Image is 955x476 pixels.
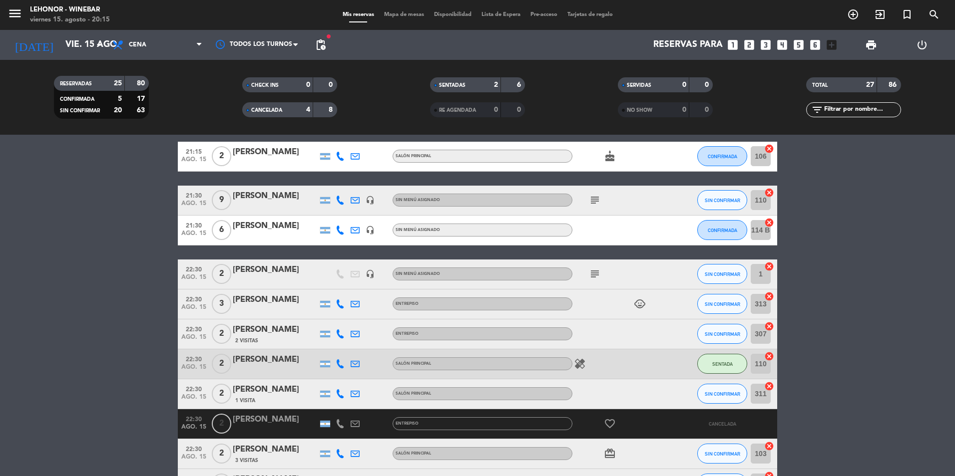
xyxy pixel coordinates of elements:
i: cancel [764,321,774,331]
span: Disponibilidad [429,12,477,17]
strong: 27 [866,81,874,88]
span: SIN CONFIRMAR [705,271,740,277]
i: looks_3 [759,38,772,51]
i: looks_4 [776,38,789,51]
button: SIN CONFIRMAR [697,190,747,210]
span: ENTREPISO [396,422,419,426]
span: Sin menú asignado [396,198,440,202]
div: LOG OUT [897,30,948,60]
strong: 63 [137,107,147,114]
span: RESERVADAS [60,81,92,86]
div: [PERSON_NAME] [233,263,318,276]
div: [PERSON_NAME] [233,146,318,159]
span: RE AGENDADA [439,108,476,113]
input: Filtrar por nombre... [823,104,901,115]
button: SIN CONFIRMAR [697,294,747,314]
span: TOTAL [812,83,828,88]
span: 22:30 [181,353,206,364]
strong: 0 [705,81,711,88]
i: cake [604,150,616,162]
div: Lehonor - Winebar [30,5,110,15]
span: 22:30 [181,443,206,454]
span: Mis reservas [338,12,379,17]
strong: 0 [682,106,686,113]
span: SIN CONFIRMAR [705,391,740,397]
span: 2 [212,414,231,434]
span: ENTREPISO [396,302,419,306]
span: CANCELADA [709,421,736,427]
span: 22:30 [181,293,206,304]
div: [PERSON_NAME] [233,353,318,366]
span: SIN CONFIRMAR [705,198,740,203]
strong: 0 [682,81,686,88]
span: 2 [212,324,231,344]
span: SALÓN PRINCIPAL [396,452,431,456]
span: 22:30 [181,413,206,424]
span: NO SHOW [627,108,652,113]
span: 22:30 [181,383,206,394]
button: CONFIRMADA [697,220,747,240]
span: 2 Visitas [235,337,258,345]
div: [PERSON_NAME] [233,293,318,306]
div: [PERSON_NAME] [233,383,318,396]
i: cancel [764,188,774,198]
span: 21:30 [181,219,206,231]
strong: 4 [306,106,310,113]
button: SIN CONFIRMAR [697,444,747,464]
div: [PERSON_NAME] [233,443,318,456]
i: subject [589,194,601,206]
span: Reservas para [653,40,723,50]
span: ago. 15 [181,424,206,435]
div: [PERSON_NAME] [233,323,318,336]
i: subject [589,268,601,280]
span: ENTREPISO [396,332,419,336]
button: SIN CONFIRMAR [697,264,747,284]
span: 2 [212,354,231,374]
strong: 0 [517,106,523,113]
strong: 5 [118,95,122,102]
span: 22:30 [181,263,206,274]
span: 2 [212,146,231,166]
span: SENTADAS [439,83,466,88]
span: Sin menú asignado [396,272,440,276]
span: ago. 15 [181,304,206,315]
i: [DATE] [7,34,60,56]
i: arrow_drop_down [93,39,105,51]
span: CONFIRMADA [708,154,737,159]
span: ago. 15 [181,334,206,345]
span: 2 [212,384,231,404]
i: looks_two [743,38,756,51]
span: 1 Visita [235,397,255,405]
span: SALÓN PRINCIPAL [396,154,431,158]
button: SIN CONFIRMAR [697,324,747,344]
span: Tarjetas de regalo [562,12,618,17]
span: 3 Visitas [235,457,258,465]
strong: 80 [137,80,147,87]
strong: 0 [329,81,335,88]
strong: 8 [329,106,335,113]
i: headset_mic [366,269,375,278]
i: card_giftcard [604,448,616,460]
i: menu [7,6,22,21]
i: cancel [764,218,774,228]
span: Mapa de mesas [379,12,429,17]
strong: 0 [705,106,711,113]
i: cancel [764,381,774,391]
i: headset_mic [366,226,375,235]
i: looks_6 [809,38,822,51]
span: SALÓN PRINCIPAL [396,362,431,366]
button: CANCELADA [697,414,747,434]
span: SERVIDAS [627,83,651,88]
strong: 0 [494,106,498,113]
span: CONFIRMADA [60,97,94,102]
i: favorite_border [604,418,616,430]
strong: 20 [114,107,122,114]
strong: 25 [114,80,122,87]
div: [PERSON_NAME] [233,190,318,203]
span: pending_actions [315,39,327,51]
span: SALÓN PRINCIPAL [396,392,431,396]
span: 21:15 [181,145,206,157]
span: ago. 15 [181,230,206,241]
i: cancel [764,144,774,154]
span: Lista de Espera [477,12,525,17]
